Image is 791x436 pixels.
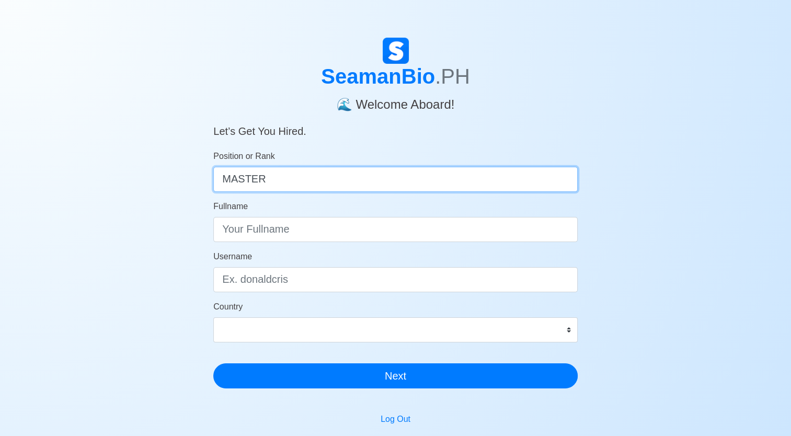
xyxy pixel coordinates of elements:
h4: 🌊 Welcome Aboard! [213,89,578,112]
button: Next [213,363,578,388]
input: ex. 2nd Officer w/Master License [213,167,578,192]
span: .PH [435,65,470,88]
h1: SeamanBio [213,64,578,89]
input: Your Fullname [213,217,578,242]
input: Ex. donaldcris [213,267,578,292]
label: Country [213,301,243,313]
img: Logo [383,38,409,64]
span: Fullname [213,202,248,211]
button: Log Out [374,409,417,429]
h5: Let’s Get You Hired. [213,112,578,137]
span: Username [213,252,252,261]
span: Position or Rank [213,152,274,160]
